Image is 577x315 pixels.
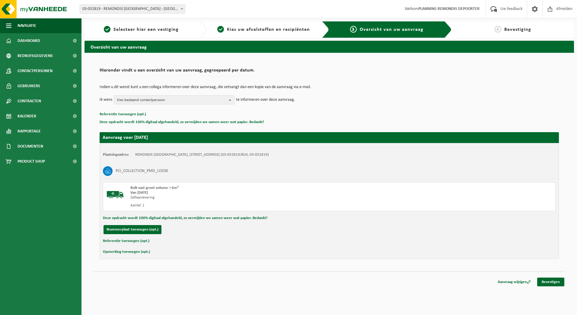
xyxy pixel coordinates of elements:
[100,85,559,89] p: Indien u dit wenst kunt u een collega informeren over deze aanvraag, die ontvangt dan een kopie v...
[18,124,41,139] span: Rapportage
[18,139,43,154] span: Documenten
[80,5,185,14] span: 03-052819 - REMONDIS WEST-VLAANDEREN - OOSTENDE
[360,27,423,32] span: Overzicht van uw aanvraag
[104,225,161,234] button: Nummerplaat toevoegen (opt.)
[103,248,150,256] button: Opmerking toevoegen (opt.)
[100,110,146,118] button: Referentie toevoegen (opt.)
[130,186,178,190] span: Bulk vast groot volume > 6m³
[18,78,40,94] span: Gebruikers
[135,152,269,157] td: REMONDIS [GEOGRAPHIC_DATA], [STREET_ADDRESS] (03-052819/BUS, 03-052819)
[103,214,267,222] button: Deze opdracht wordt 100% digitaal afgehandeld, zo vermijden we samen weer wat papier. Bedankt!
[117,96,226,105] span: Kies bestaand contactpersoon
[350,26,357,33] span: 3
[103,153,129,157] strong: Plaatsingsadres:
[217,26,224,33] span: 2
[210,26,317,33] a: 2Kies uw afvalstoffen en recipiënten
[116,166,168,176] h3: PCI_COLLECTION_PMD_LOOSE
[88,26,195,33] a: 1Selecteer hier een vestiging
[100,118,264,126] button: Deze opdracht wordt 100% digitaal afgehandeld, zo vermijden we samen weer wat papier. Bedankt!
[18,94,41,109] span: Contracten
[130,191,148,195] strong: Van [DATE]
[80,5,185,13] span: 03-052819 - REMONDIS WEST-VLAANDEREN - OOSTENDE
[495,26,501,33] span: 4
[103,135,148,140] strong: Aanvraag voor [DATE]
[18,109,36,124] span: Kalender
[130,195,353,200] div: Zelfaanlevering
[103,237,149,245] button: Referentie toevoegen (opt.)
[493,278,535,286] a: Aanvraag wijzigen
[18,48,53,63] span: Bedrijfsgegevens
[227,27,310,32] span: Kies uw afvalstoffen en recipiënten
[18,63,53,78] span: Contactpersonen
[504,27,531,32] span: Bevestiging
[114,95,234,104] button: Kies bestaand contactpersoon
[100,68,559,76] h2: Hieronder vindt u een overzicht van uw aanvraag, gegroepeerd per datum.
[18,154,45,169] span: Product Shop
[130,203,353,208] div: Aantal: 1
[418,7,480,11] strong: PLANNING REMONDIS DEPOORTER
[84,41,574,52] h2: Overzicht van uw aanvraag
[537,278,564,286] a: Bevestigen
[18,18,36,33] span: Navigatie
[104,26,110,33] span: 1
[106,186,124,204] img: BL-SO-LV.png
[113,27,179,32] span: Selecteer hier een vestiging
[236,95,295,104] p: te informeren over deze aanvraag.
[100,95,112,104] p: Ik wens
[18,33,40,48] span: Dashboard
